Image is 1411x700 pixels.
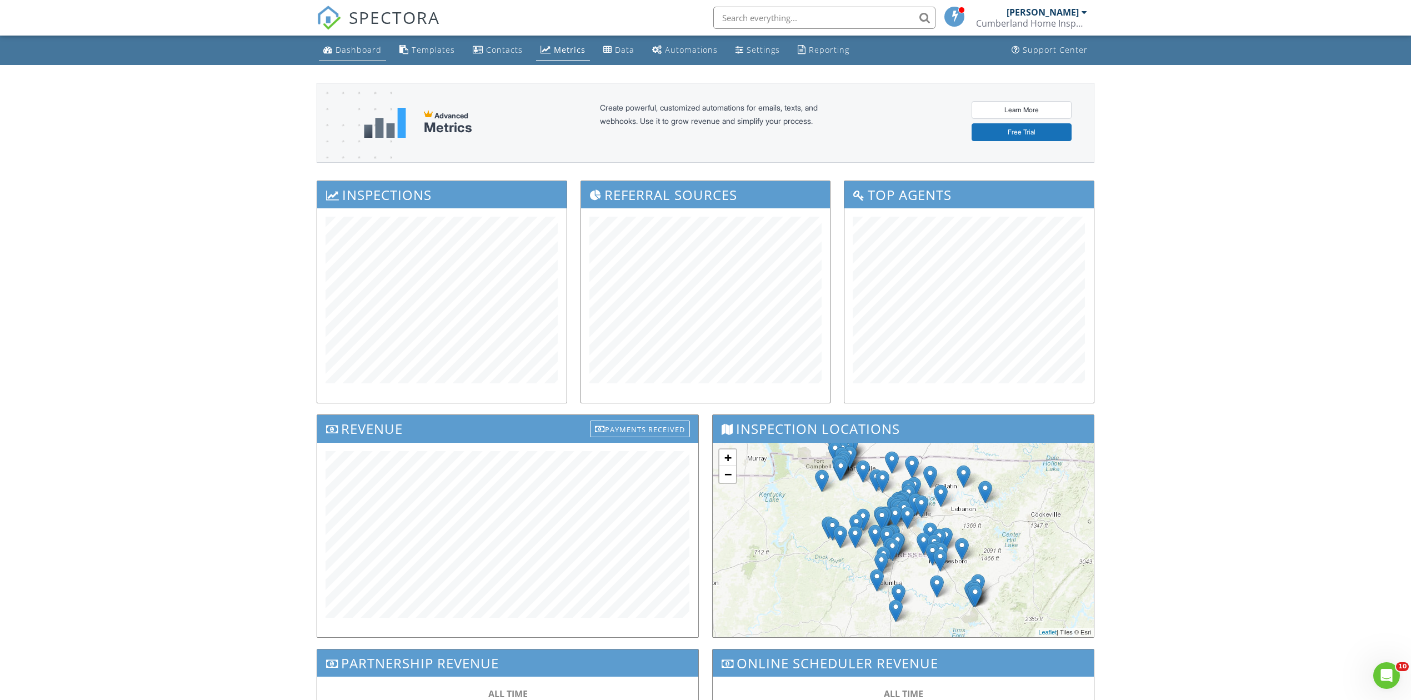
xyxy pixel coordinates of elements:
a: Payments Received [590,418,690,436]
div: Reporting [809,44,849,55]
img: metrics-aadfce2e17a16c02574e7fc40e4d6b8174baaf19895a402c862ea781aae8ef5b.svg [364,108,406,138]
a: Reporting [793,40,854,61]
div: ALL TIME [735,688,1072,700]
h3: Top Agents [844,181,1094,208]
div: Contacts [486,44,523,55]
a: Dashboard [319,40,386,61]
div: Payments Received [590,421,690,437]
span: SPECTORA [349,6,440,29]
div: Cumberland Home Inspection LLC [976,18,1087,29]
a: SPECTORA [317,15,440,38]
a: Automations (Basic) [648,40,722,61]
a: Zoom in [719,449,736,466]
div: | Tiles © Esri [1035,628,1094,637]
h3: Online Scheduler Revenue [713,649,1094,677]
a: Contacts [468,40,527,61]
a: Zoom out [719,466,736,483]
div: Metrics [424,120,472,136]
a: Free Trial [972,123,1072,141]
a: Settings [731,40,784,61]
div: Dashboard [336,44,382,55]
span: Advanced [434,111,468,120]
img: The Best Home Inspection Software - Spectora [317,6,341,30]
h3: Inspections [317,181,567,208]
div: [PERSON_NAME] [1007,7,1079,18]
div: Data [615,44,634,55]
h3: Partnership Revenue [317,649,698,677]
span: 10 [1396,662,1409,671]
div: Automations [665,44,718,55]
a: Learn More [972,101,1072,119]
iframe: Intercom live chat [1373,662,1400,689]
input: Search everything... [713,7,935,29]
div: Templates [412,44,455,55]
div: Metrics [554,44,586,55]
div: ALL TIME [339,688,676,700]
a: Templates [395,40,459,61]
h3: Referral Sources [581,181,830,208]
div: Settings [747,44,780,55]
a: Support Center [1007,40,1092,61]
h3: Revenue [317,415,698,442]
a: Metrics [536,40,590,61]
div: Create powerful, customized automations for emails, texts, and webhooks. Use it to grow revenue a... [600,101,844,144]
img: advanced-banner-bg-f6ff0eecfa0ee76150a1dea9fec4b49f333892f74bc19f1b897a312d7a1b2ff3.png [317,83,392,206]
div: Support Center [1023,44,1088,55]
a: Data [599,40,639,61]
a: Leaflet [1038,629,1057,636]
h3: Inspection Locations [713,415,1094,442]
